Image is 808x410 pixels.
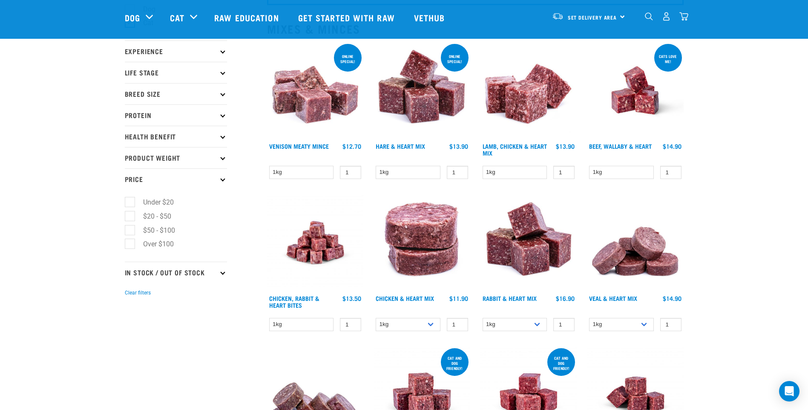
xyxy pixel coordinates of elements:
img: home-icon@2x.png [679,12,688,21]
div: $14.90 [663,143,681,150]
div: $13.50 [342,295,361,302]
div: ONLINE SPECIAL! [441,50,469,68]
p: Experience [125,40,227,62]
img: Chicken and Heart Medallions [374,194,470,291]
img: 1117 Venison Meat Mince 01 [267,42,364,139]
span: Set Delivery Area [568,16,617,19]
div: $13.90 [556,143,575,150]
div: $13.90 [449,143,468,150]
div: $11.90 [449,295,468,302]
img: Raw Essentials 2024 July2572 Beef Wallaby Heart [587,42,684,139]
a: Lamb, Chicken & Heart Mix [483,144,547,154]
a: Venison Meaty Mince [269,144,329,147]
a: Dog [125,11,140,24]
label: $50 - $100 [129,225,178,236]
div: $16.90 [556,295,575,302]
p: Breed Size [125,83,227,104]
p: Product Weight [125,147,227,168]
input: 1 [447,166,468,179]
input: 1 [340,318,361,331]
a: Cat [170,11,184,24]
div: cat and dog friendly! [441,352,469,375]
img: Chicken Rabbit Heart 1609 [267,194,364,291]
img: 1087 Rabbit Heart Cubes 01 [480,194,577,291]
input: 1 [553,318,575,331]
input: 1 [447,318,468,331]
div: $12.70 [342,143,361,150]
img: 1152 Veal Heart Medallions 01 [587,194,684,291]
a: Chicken & Heart Mix [376,297,434,300]
p: Life Stage [125,62,227,83]
a: Chicken, Rabbit & Heart Bites [269,297,319,306]
img: home-icon-1@2x.png [645,12,653,20]
img: Pile Of Cubed Hare Heart For Pets [374,42,470,139]
div: ONLINE SPECIAL! [334,50,362,68]
div: $14.90 [663,295,681,302]
a: Rabbit & Heart Mix [483,297,537,300]
img: 1124 Lamb Chicken Heart Mix 01 [480,42,577,139]
input: 1 [660,166,681,179]
a: Vethub [405,0,456,35]
button: Clear filters [125,289,151,297]
p: Price [125,168,227,190]
a: Veal & Heart Mix [589,297,637,300]
a: Raw Education [206,0,289,35]
img: user.png [662,12,671,21]
p: Health Benefit [125,126,227,147]
div: Cats love me! [654,50,682,68]
div: Open Intercom Messenger [779,381,799,401]
input: 1 [340,166,361,179]
label: Under $20 [129,197,177,208]
a: Hare & Heart Mix [376,144,425,147]
label: Over $100 [129,239,177,249]
div: Cat and dog friendly! [547,352,575,375]
p: In Stock / Out Of Stock [125,262,227,283]
input: 1 [660,318,681,331]
img: van-moving.png [552,12,564,20]
p: Protein [125,104,227,126]
label: $20 - $50 [129,211,175,222]
a: Beef, Wallaby & Heart [589,144,652,147]
a: Get started with Raw [290,0,405,35]
input: 1 [553,166,575,179]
